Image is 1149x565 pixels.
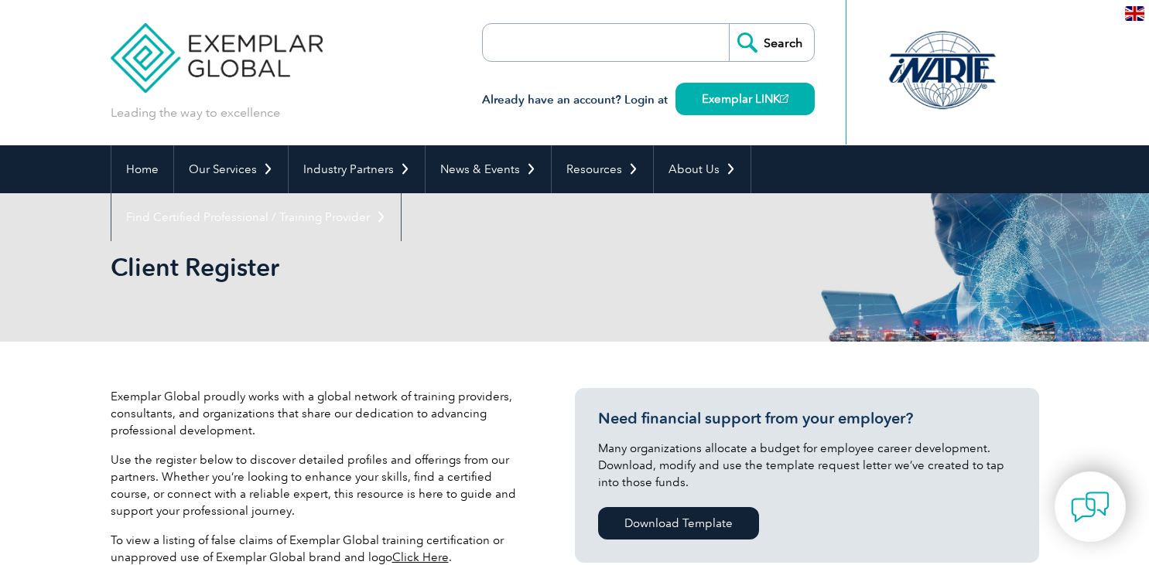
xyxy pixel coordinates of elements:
a: Resources [552,145,653,193]
h3: Need financial support from your employer? [598,409,1016,428]
a: Industry Partners [289,145,425,193]
a: Download Template [598,507,759,539]
a: News & Events [426,145,551,193]
img: open_square.png [780,94,788,103]
a: Our Services [174,145,288,193]
p: Many organizations allocate a budget for employee career development. Download, modify and use th... [598,440,1016,491]
h3: Already have an account? Login at [482,90,815,110]
a: Find Certified Professional / Training Provider [111,193,401,241]
p: Exemplar Global proudly works with a global network of training providers, consultants, and organ... [111,388,528,439]
h2: Client Register [111,255,761,280]
a: About Us [654,145,751,193]
a: Click Here [392,550,449,564]
img: en [1125,6,1144,21]
img: contact-chat.png [1071,488,1110,526]
p: Use the register below to discover detailed profiles and offerings from our partners. Whether you... [111,451,528,519]
input: Search [729,24,814,61]
a: Home [111,145,173,193]
p: Leading the way to excellence [111,104,280,121]
a: Exemplar LINK [675,83,815,115]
